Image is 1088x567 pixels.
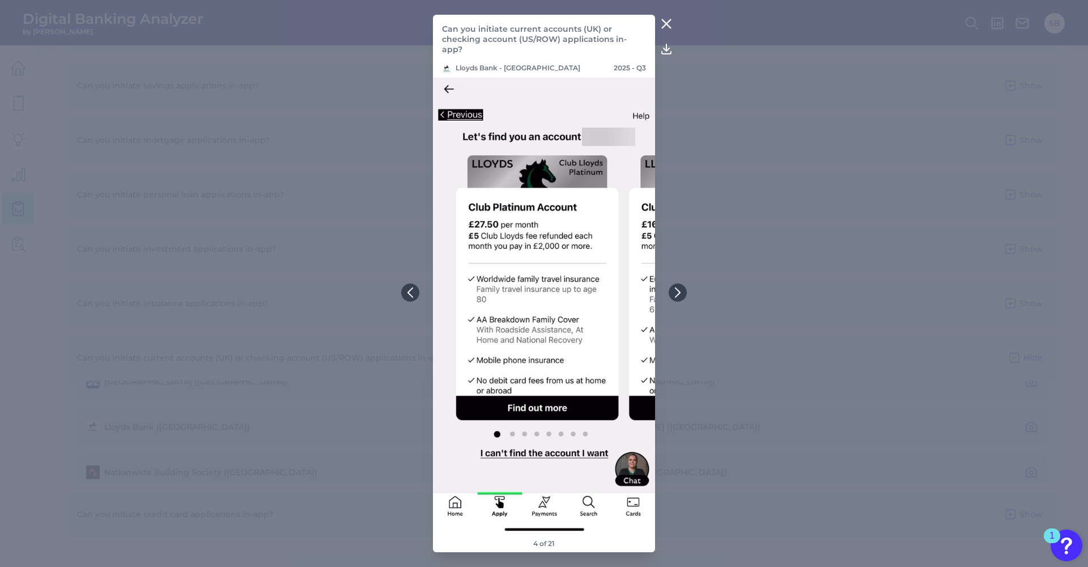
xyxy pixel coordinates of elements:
div: 1 [1049,536,1055,551]
footer: 4 of 21 [529,535,559,552]
button: Open Resource Center, 1 new notification [1051,530,1082,561]
p: Lloyds Bank - [GEOGRAPHIC_DATA] [442,64,580,73]
p: 2025 - Q3 [614,64,646,73]
img: Lloyds Bank [442,64,451,73]
p: Can you initiate current accounts (UK) or checking account (US/ROW) applications in-app? [442,24,646,54]
img: Lloyds-Q3-25-MOB-343-003.png [433,78,655,535]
